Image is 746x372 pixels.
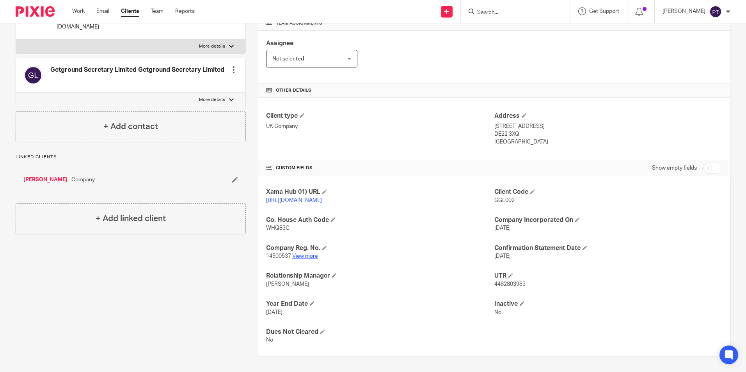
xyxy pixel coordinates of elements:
[494,272,722,280] h4: UTR
[494,216,722,224] h4: Company Incorporated On
[494,130,722,138] p: DE22 3XQ
[266,337,273,343] span: No
[494,244,722,252] h4: Confirmation Statement Date
[494,112,722,120] h4: Address
[494,282,526,287] span: 4482803983
[709,5,722,18] img: svg%3E
[589,9,619,14] span: Get Support
[23,176,67,184] a: [PERSON_NAME]
[494,225,511,231] span: [DATE]
[266,310,282,315] span: [DATE]
[175,7,195,15] a: Reports
[96,213,166,225] h4: + Add linked client
[266,244,494,252] h4: Company Reg. No.
[151,7,163,15] a: Team
[494,300,722,308] h4: Inactive
[494,188,722,196] h4: Client Code
[266,253,291,259] span: 14500537
[663,7,705,15] p: [PERSON_NAME]
[494,310,501,315] span: No
[266,300,494,308] h4: Year End Date
[266,272,494,280] h4: Relationship Manager
[266,188,494,196] h4: Xama Hub 01) URL
[266,165,494,171] h4: CUSTOM FIELDS
[266,328,494,336] h4: Dues Not Cleared
[71,176,95,184] span: Company
[494,122,722,130] p: [STREET_ADDRESS]
[266,198,322,203] a: [URL][DOMAIN_NAME]
[292,253,318,259] a: View more
[272,56,304,62] span: Not selected
[199,97,225,103] p: More details
[266,112,494,120] h4: Client type
[103,120,158,133] h4: + Add contact
[266,216,494,224] h4: Co. House Auth Code
[266,225,290,231] span: WHQ83G
[494,198,515,203] span: GGL002
[276,87,311,94] span: Other details
[476,9,547,16] input: Search
[199,43,225,50] p: More details
[494,253,511,259] span: [DATE]
[16,154,246,160] p: Linked clients
[24,66,43,85] img: svg%3E
[494,138,722,146] p: [GEOGRAPHIC_DATA]
[96,7,109,15] a: Email
[266,40,293,46] span: Assignee
[72,7,85,15] a: Work
[121,7,139,15] a: Clients
[266,122,494,130] p: UK Company
[16,6,55,17] img: Pixie
[266,282,309,287] span: [PERSON_NAME]
[50,66,224,74] h4: Getground Secretary Limited Getground Secretary Limited
[652,164,697,172] label: Show empty fields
